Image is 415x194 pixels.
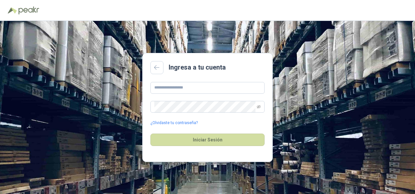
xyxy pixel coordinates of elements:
img: Peakr [18,7,39,14]
span: eye-invisible [257,105,261,109]
a: ¿Olvidaste tu contraseña? [150,120,198,126]
img: Logo [8,7,17,14]
button: Iniciar Sesión [150,134,265,146]
h2: Ingresa a tu cuenta [169,62,226,73]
